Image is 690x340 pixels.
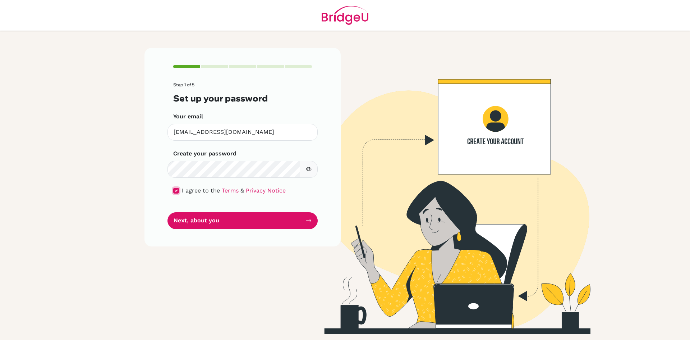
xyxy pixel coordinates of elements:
label: Your email [173,112,203,121]
a: Privacy Notice [246,187,286,194]
h3: Set up your password [173,93,312,104]
label: Create your password [173,149,236,158]
span: Step 1 of 5 [173,82,194,87]
input: Insert your email* [167,124,318,141]
img: Create your account [243,48,652,334]
span: & [240,187,244,194]
span: I agree to the [182,187,220,194]
a: Terms [222,187,239,194]
button: Next, about you [167,212,318,229]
